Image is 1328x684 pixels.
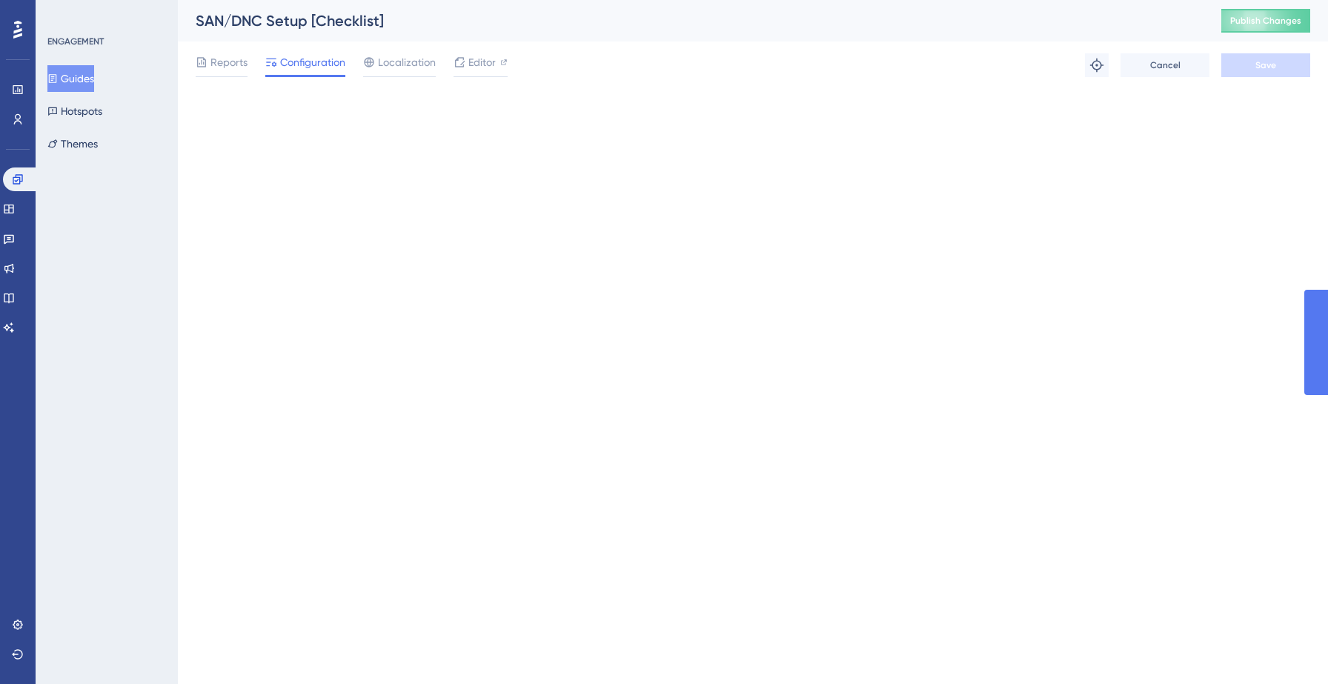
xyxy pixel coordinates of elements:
button: Save [1221,53,1310,77]
button: Cancel [1120,53,1209,77]
div: SAN/DNC Setup [Checklist] [196,10,1184,31]
button: Publish Changes [1221,9,1310,33]
button: Hotspots [47,98,102,124]
span: Localization [378,53,436,71]
button: Guides [47,65,94,92]
div: ENGAGEMENT [47,36,104,47]
button: Themes [47,130,98,157]
span: Publish Changes [1230,15,1301,27]
span: Reports [210,53,248,71]
iframe: UserGuiding AI Assistant Launcher [1266,625,1310,670]
span: Save [1255,59,1276,71]
span: Cancel [1150,59,1181,71]
span: Editor [468,53,496,71]
span: Configuration [280,53,345,71]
